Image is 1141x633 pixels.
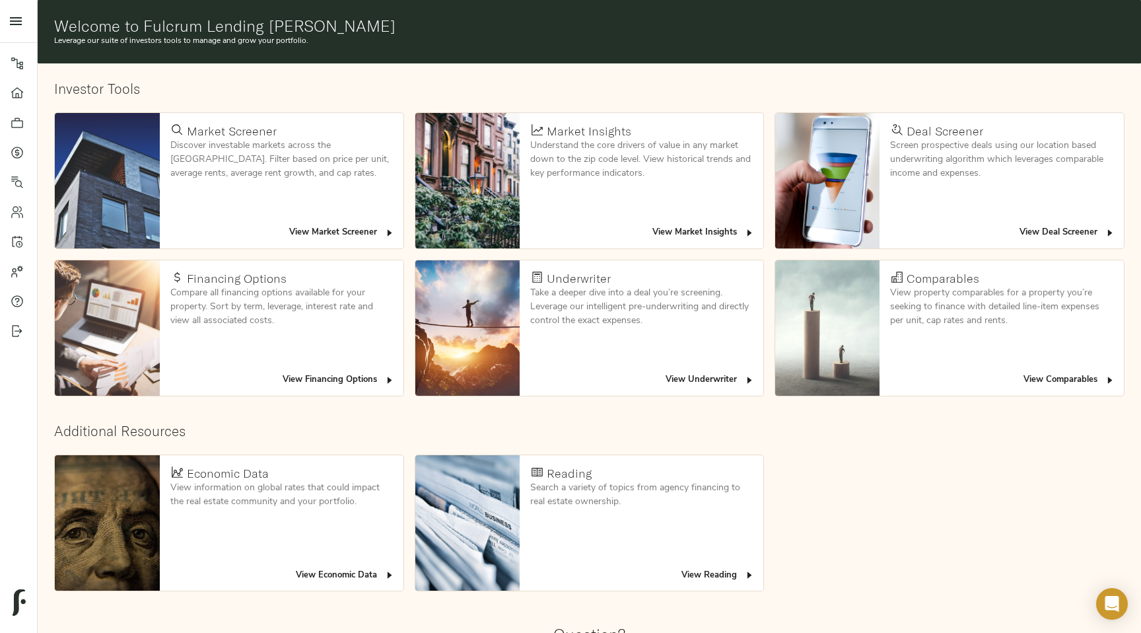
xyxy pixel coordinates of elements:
[649,223,758,243] button: View Market Insights
[296,568,395,583] span: View Economic Data
[55,455,159,591] img: Economic Data
[890,286,1113,328] p: View property comparables for a property you’re seeking to finance with detailed line-item expens...
[279,370,398,391] button: View Financing Options
[54,81,1124,97] h2: Investor Tools
[530,286,753,328] p: Take a deeper dive into a deal you’re screening. Leverage our intelligent pre-underwriting and di...
[666,373,755,388] span: View Underwriter
[415,260,520,396] img: Underwriter
[293,566,398,586] button: View Economic Data
[530,139,753,180] p: Understand the core drivers of value in any market down to the zip code level. View historical tr...
[187,124,277,139] h4: Market Screener
[286,223,398,243] button: View Market Screener
[907,272,979,286] h4: Comparables
[283,373,395,388] span: View Financing Options
[1096,588,1128,620] div: Open Intercom Messenger
[55,260,159,396] img: Financing Options
[1020,225,1115,241] span: View Deal Screener
[547,466,592,481] h4: Reading
[907,124,983,139] h4: Deal Screener
[415,455,520,591] img: Reading
[547,272,611,286] h4: Underwriter
[170,286,393,328] p: Compare all financing options available for your property. Sort by term, leverage, interest rate ...
[170,139,393,180] p: Discover investable markets across the [GEOGRAPHIC_DATA]. Filter based on price per unit, average...
[530,481,753,509] p: Search a variety of topics from agency financing to real estate ownership.
[170,481,393,509] p: View information on global rates that could impact the real estate community and your portfolio.
[54,35,1124,47] p: Leverage our suite of investors tools to manage and grow your portfolio.
[1020,370,1119,391] button: View Comparables
[547,124,631,139] h4: Market Insights
[187,466,269,481] h4: Economic Data
[415,113,520,248] img: Market Insights
[775,113,880,248] img: Deal Screener
[678,566,758,586] button: View Reading
[775,260,880,396] img: Comparables
[54,17,1124,35] h1: Welcome to Fulcrum Lending [PERSON_NAME]
[890,139,1113,180] p: Screen prospective deals using our location based underwriting algorithm which leverages comparab...
[1023,373,1115,388] span: View Comparables
[289,225,395,241] span: View Market Screener
[681,568,755,583] span: View Reading
[55,113,159,248] img: Market Screener
[187,272,287,286] h4: Financing Options
[652,225,755,241] span: View Market Insights
[13,589,26,616] img: logo
[1016,223,1119,243] button: View Deal Screener
[54,423,1124,439] h2: Additional Resources
[662,370,758,391] button: View Underwriter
